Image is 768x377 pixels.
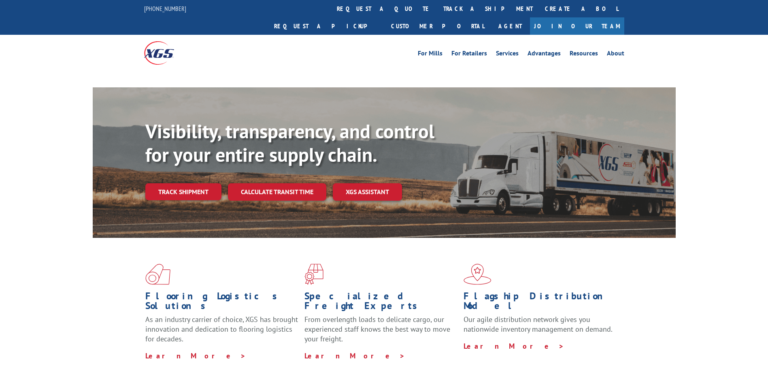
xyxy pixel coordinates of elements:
[144,4,186,13] a: [PHONE_NUMBER]
[570,50,598,59] a: Resources
[490,17,530,35] a: Agent
[451,50,487,59] a: For Retailers
[528,50,561,59] a: Advantages
[145,264,170,285] img: xgs-icon-total-supply-chain-intelligence-red
[304,351,405,360] a: Learn More >
[385,17,490,35] a: Customer Portal
[145,291,298,315] h1: Flooring Logistics Solutions
[607,50,624,59] a: About
[228,183,326,201] a: Calculate transit time
[418,50,443,59] a: For Mills
[304,291,457,315] h1: Specialized Freight Experts
[464,315,613,334] span: Our agile distribution network gives you nationwide inventory management on demand.
[333,183,402,201] a: XGS ASSISTANT
[304,264,323,285] img: xgs-icon-focused-on-flooring-red
[530,17,624,35] a: Join Our Team
[464,341,564,351] a: Learn More >
[464,291,617,315] h1: Flagship Distribution Model
[145,119,434,167] b: Visibility, transparency, and control for your entire supply chain.
[268,17,385,35] a: Request a pickup
[145,183,221,200] a: Track shipment
[496,50,519,59] a: Services
[145,351,246,360] a: Learn More >
[145,315,298,343] span: As an industry carrier of choice, XGS has brought innovation and dedication to flooring logistics...
[464,264,491,285] img: xgs-icon-flagship-distribution-model-red
[304,315,457,351] p: From overlength loads to delicate cargo, our experienced staff knows the best way to move your fr...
